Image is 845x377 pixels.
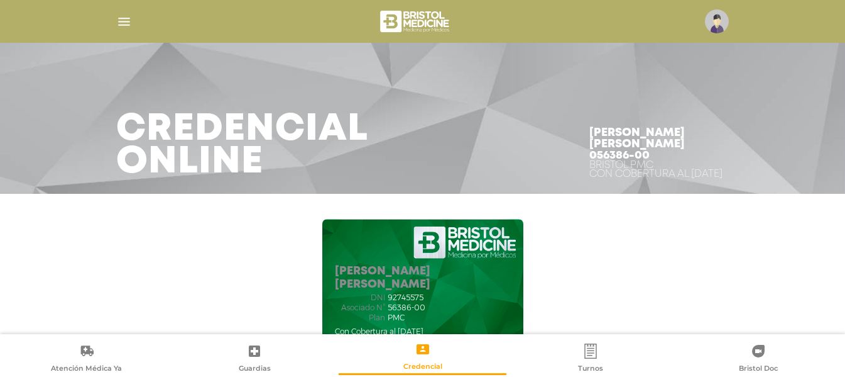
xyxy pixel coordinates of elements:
[116,113,368,179] h3: Credencial Online
[589,161,729,179] div: Bristol PMC Con Cobertura al [DATE]
[578,364,603,375] span: Turnos
[51,364,122,375] span: Atención Médica Ya
[378,6,453,37] img: bristol-medicine-blanco.png
[335,293,385,302] span: dni
[403,362,442,373] span: Credencial
[3,343,170,375] a: Atención Médica Ya
[589,127,729,161] h4: [PERSON_NAME] [PERSON_NAME] 056386-00
[739,364,778,375] span: Bristol Doc
[506,343,674,375] a: Turnos
[335,265,511,292] h5: [PERSON_NAME] [PERSON_NAME]
[388,313,405,322] span: PMC
[388,293,423,302] span: 92745575
[335,327,423,336] span: Con Cobertura al [DATE]
[705,9,729,33] img: profile-placeholder.svg
[388,303,425,312] span: 56386-00
[170,343,338,375] a: Guardias
[675,343,842,375] a: Bristol Doc
[335,303,385,312] span: Asociado N°
[239,364,271,375] span: Guardias
[339,341,506,373] a: Credencial
[116,14,132,30] img: Cober_menu-lines-white.svg
[335,313,385,322] span: Plan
